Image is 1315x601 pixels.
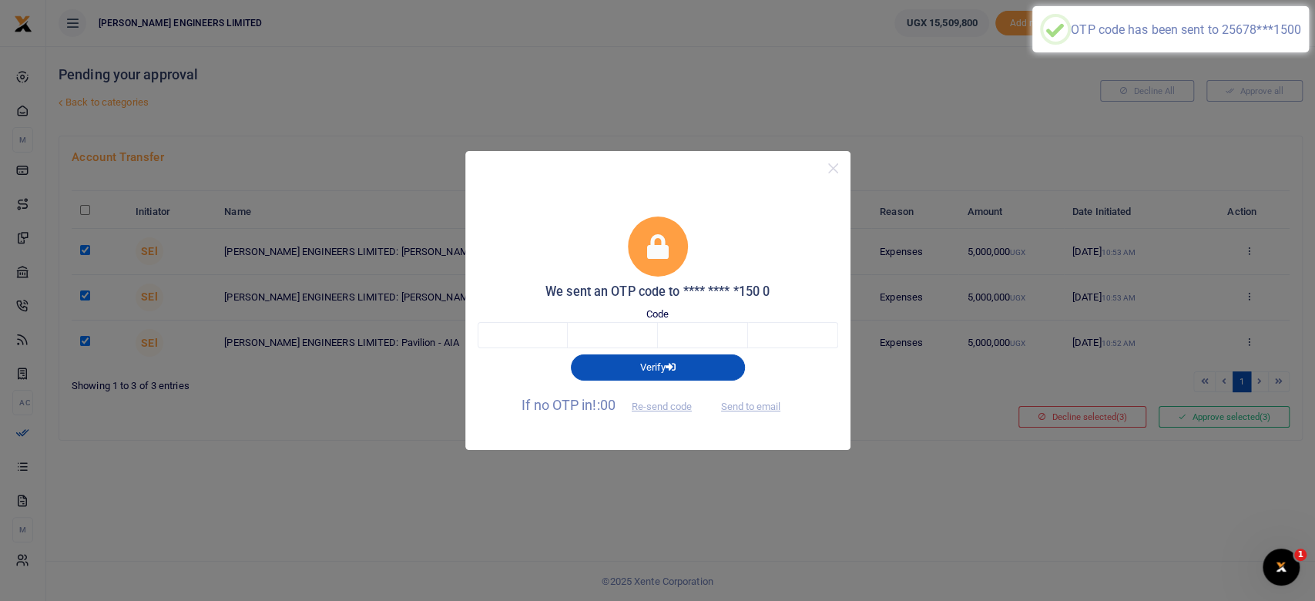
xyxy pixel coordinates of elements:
[1071,22,1301,37] div: OTP code has been sent to 25678***1500
[646,307,669,322] label: Code
[592,397,615,413] span: !:00
[522,397,705,413] span: If no OTP in
[1294,549,1307,561] span: 1
[571,354,745,381] button: Verify
[1263,549,1300,586] iframe: Intercom live chat
[822,157,844,180] button: Close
